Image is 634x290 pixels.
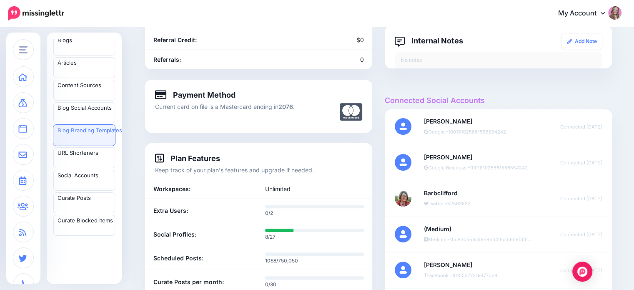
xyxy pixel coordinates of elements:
[153,184,190,194] b: Workspaces:
[53,102,115,123] a: Blog Social Accounts
[424,189,458,197] strong: Barbclifford
[53,170,115,191] a: Social Accounts
[155,102,307,111] p: Current card on file is a Mastercard ending in .
[424,237,532,242] small: Medium -
[560,124,602,130] small: Connected [DATE]
[395,154,411,171] img: google_business avatar
[53,57,115,78] a: Articles
[424,272,497,278] small: Facebook -
[53,192,115,213] a: Curate Posts
[153,56,181,63] b: Referrals:
[470,165,528,171] span: 100181025861586554242
[560,196,602,202] small: Connected [DATE]
[265,209,364,217] p: 0/2
[53,125,115,146] a: Blog Branding Templates
[53,147,115,168] a: URL Shorteners
[153,277,224,287] b: Curate Posts per month:
[395,35,463,45] h4: Internal Notes
[153,206,188,215] b: Extra Users:
[424,201,471,207] small: Twitter -
[561,34,602,49] a: Add Note
[278,103,293,110] b: 2076
[560,232,602,237] small: Connected [DATE]
[153,36,197,43] b: Referral Credit:
[395,190,411,207] img: twitter avatar
[153,253,203,263] b: Scheduled Posts:
[155,90,236,100] h4: Payment Method
[450,237,532,242] span: 1bd830558c59e8efd26cfe909f3f6…
[53,80,115,101] a: Content Sources
[424,118,472,125] strong: [PERSON_NAME]
[153,229,196,239] b: Social Profiles:
[8,6,64,20] img: Missinglettr
[447,201,471,207] span: 52563632
[424,225,451,232] strong: (Medium)
[265,233,364,241] p: 8/27
[385,96,612,105] h4: Connected Social Accounts
[424,154,472,161] strong: [PERSON_NAME]
[259,184,371,194] div: Unlimited
[19,46,28,53] img: menu.png
[448,129,506,135] span: 100181025861586554242
[424,165,528,171] small: Google Business -
[155,153,220,163] h4: Plan Features
[572,262,592,282] div: Open Intercom Messenger
[395,262,411,278] img: facebook avatar
[265,280,364,289] p: 0/30
[265,257,364,265] p: 1068/750,050
[259,35,371,45] div: $0
[395,118,411,135] img: google avatar
[53,35,115,55] a: Blogs
[560,267,602,273] small: Connected [DATE]
[360,56,364,63] span: 0
[155,165,362,175] p: Keep track of your plan's features and upgrade if needed.
[424,129,506,135] small: Google -
[53,215,115,236] a: Curate Blocked Items
[452,272,497,278] span: 10155377219477028
[560,160,602,166] small: Connected [DATE]
[550,3,621,24] a: My Account
[395,226,411,242] img: medium avatar
[424,261,472,268] strong: [PERSON_NAME]
[395,52,602,68] div: No notes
